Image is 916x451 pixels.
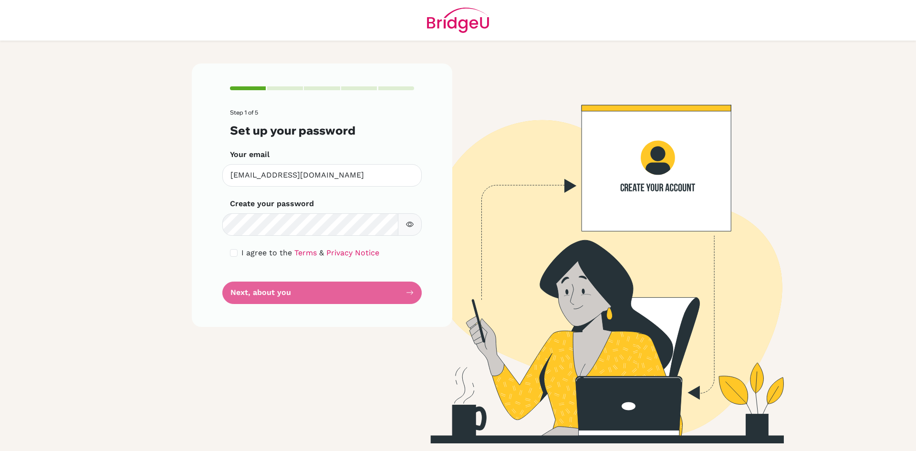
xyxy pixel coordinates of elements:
span: Step 1 of 5 [230,109,258,116]
span: I agree to the [241,248,292,257]
span: & [319,248,324,257]
label: Your email [230,149,270,160]
a: Terms [294,248,317,257]
a: Privacy Notice [326,248,379,257]
img: Create your account [322,63,866,443]
h3: Set up your password [230,124,414,137]
label: Create your password [230,198,314,210]
input: Insert your email* [222,164,422,187]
